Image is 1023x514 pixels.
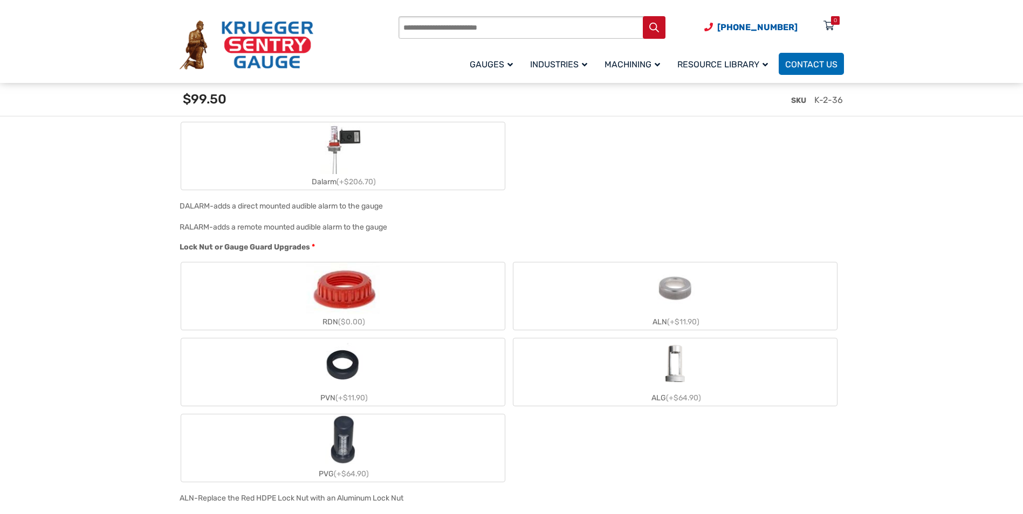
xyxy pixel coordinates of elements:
[180,223,213,232] span: RALARM-
[338,317,365,327] span: ($0.00)
[180,242,310,252] span: Lock Nut or Gauge Guard Upgrades
[791,96,806,105] span: SKU
[463,51,524,77] a: Gauges
[180,494,198,503] span: ALN-
[671,51,779,77] a: Resource Library
[180,202,214,211] span: DALARM-
[530,59,587,70] span: Industries
[181,262,505,330] label: RDN
[181,122,505,190] label: Dalarm
[513,390,837,406] div: ALG
[513,262,837,330] label: ALN
[814,95,843,105] span: K-2-36
[513,338,837,406] label: ALG
[312,241,315,253] abbr: required
[524,51,598,77] a: Industries
[181,174,505,190] div: Dalarm
[214,202,383,211] div: adds a direct mounted audible alarm to the gauge
[181,414,505,482] label: PVG
[470,59,513,70] span: Gauges
[667,317,699,327] span: (+$11.90)
[785,59,837,70] span: Contact Us
[779,53,844,75] a: Contact Us
[666,393,701,402] span: (+$64.90)
[605,59,660,70] span: Machining
[717,22,798,32] span: [PHONE_NUMBER]
[335,393,368,402] span: (+$11.90)
[513,314,837,330] div: ALN
[181,466,505,482] div: PVG
[834,16,837,25] div: 0
[181,390,505,406] div: PVN
[181,338,505,406] label: PVN
[181,314,505,330] div: RDN
[337,177,376,186] span: (+$206.70)
[598,51,671,77] a: Machining
[649,338,701,390] img: ALG-OF
[649,262,701,314] img: ALN
[334,469,369,478] span: (+$64.90)
[198,494,403,503] div: Replace the Red HDPE Lock Nut with an Aluminum Lock Nut
[180,20,313,70] img: Krueger Sentry Gauge
[677,59,768,70] span: Resource Library
[317,414,369,466] img: PVG
[213,223,387,232] div: adds a remote mounted audible alarm to the gauge
[704,20,798,34] a: Phone Number (920) 434-8860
